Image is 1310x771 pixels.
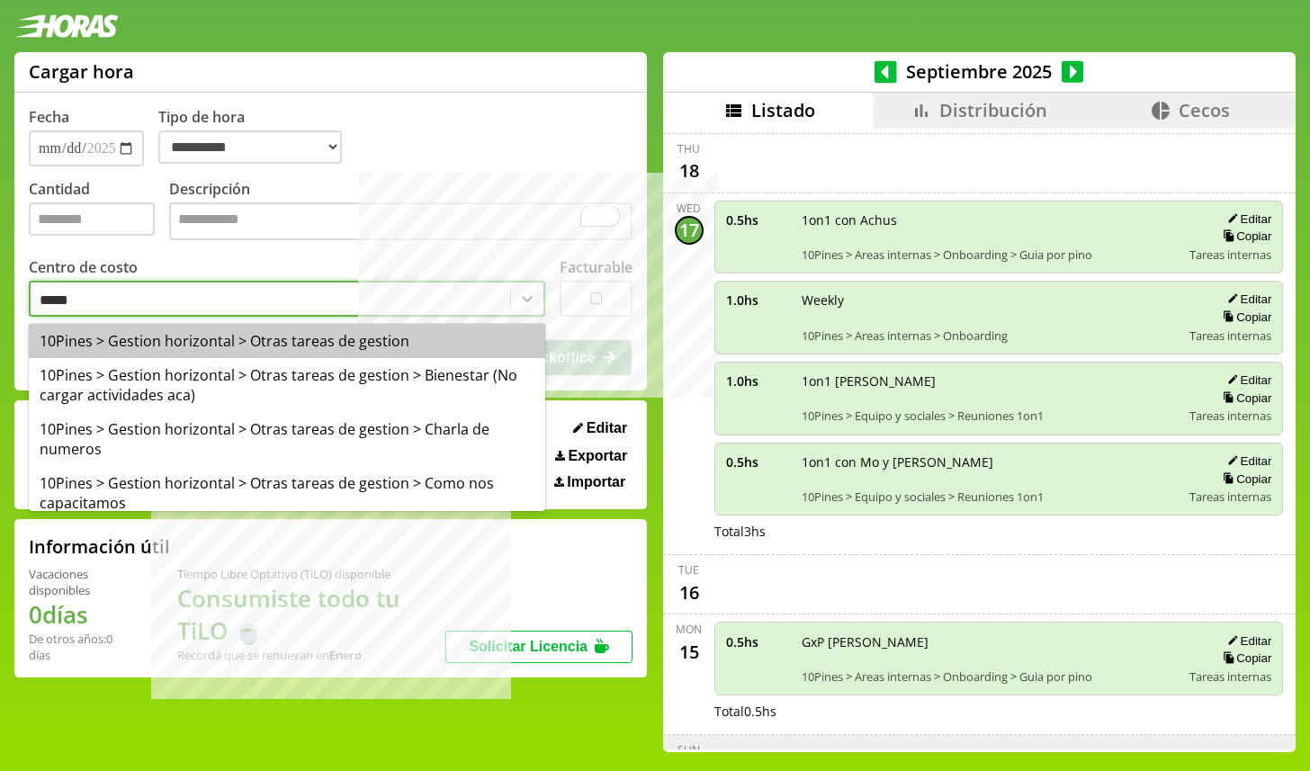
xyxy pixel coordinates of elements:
button: Exportar [550,447,633,465]
span: GxP [PERSON_NAME] [802,633,1178,650]
span: Tareas internas [1189,327,1271,344]
span: Septiembre 2025 [897,59,1062,84]
button: Solicitar Licencia [445,631,633,663]
label: Descripción [169,179,633,245]
h2: Información útil [29,534,170,559]
span: 10Pines > Areas internas > Onboarding > Guia por pino [802,247,1178,263]
div: 15 [675,637,704,666]
div: Recordá que se renuevan en [177,647,445,663]
span: 10Pines > Equipo y sociales > Reuniones 1on1 [802,408,1178,424]
select: Tipo de hora [158,130,342,164]
span: Tareas internas [1189,247,1271,263]
span: Tareas internas [1189,408,1271,424]
div: Sun [677,742,700,758]
div: 10Pines > Gestion horizontal > Otras tareas de gestion > Bienestar (No cargar actividades aca) [29,358,545,412]
button: Copiar [1217,390,1271,406]
div: Vacaciones disponibles [29,566,134,598]
span: 10Pines > Equipo y sociales > Reuniones 1on1 [802,489,1178,505]
label: Facturable [560,257,633,277]
span: 1on1 [PERSON_NAME] [802,372,1178,390]
button: Editar [1222,291,1271,307]
label: Fecha [29,107,69,127]
span: Distribución [939,98,1047,122]
div: 16 [675,578,704,606]
span: 10Pines > Areas internas > Onboarding [802,327,1178,344]
span: Exportar [568,448,627,464]
button: Copiar [1217,471,1271,487]
div: Mon [676,622,702,637]
div: Tiempo Libre Optativo (TiLO) disponible [177,566,445,582]
label: Centro de costo [29,257,138,277]
label: Cantidad [29,179,169,245]
span: 1on1 con Mo y [PERSON_NAME] [802,453,1178,471]
b: Enero [329,647,362,663]
span: 1.0 hs [726,291,789,309]
h1: 0 días [29,598,134,631]
div: scrollable content [663,129,1296,749]
span: Editar [587,420,627,436]
div: 10Pines > Gestion horizontal > Otras tareas de gestion > Como nos capacitamos [29,466,545,520]
span: 1.0 hs [726,372,789,390]
span: Cecos [1179,98,1230,122]
div: 10Pines > Gestion horizontal > Otras tareas de gestion [29,324,545,358]
div: Tue [678,562,699,578]
button: Editar [1222,453,1271,469]
div: De otros años: 0 días [29,631,134,663]
span: Importar [567,474,625,490]
h1: Cargar hora [29,59,134,84]
h1: Consumiste todo tu TiLO 🍵 [177,582,445,647]
button: Copiar [1217,309,1271,325]
img: logotipo [14,14,119,38]
button: Editar [568,419,633,437]
span: 10Pines > Areas internas > Onboarding > Guia por pino [802,668,1178,685]
span: 0.5 hs [726,633,789,650]
span: 1on1 con Achus [802,211,1178,229]
span: Tareas internas [1189,489,1271,505]
div: Thu [677,141,700,157]
div: 17 [675,216,704,245]
label: Tipo de hora [158,107,356,166]
span: 0.5 hs [726,453,789,471]
div: 10Pines > Gestion horizontal > Otras tareas de gestion > Charla de numeros [29,412,545,466]
button: Editar [1222,633,1271,649]
button: Copiar [1217,229,1271,244]
div: Total 0.5 hs [714,703,1284,720]
span: 0.5 hs [726,211,789,229]
textarea: To enrich screen reader interactions, please activate Accessibility in Grammarly extension settings [169,202,633,240]
div: Total 3 hs [714,523,1284,540]
div: 18 [675,157,704,185]
span: Solicitar Licencia [469,639,588,654]
input: Cantidad [29,202,155,236]
span: Tareas internas [1189,668,1271,685]
div: Wed [677,201,701,216]
button: Editar [1222,372,1271,388]
span: Weekly [802,291,1178,309]
span: Listado [751,98,815,122]
button: Copiar [1217,650,1271,666]
button: Editar [1222,211,1271,227]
